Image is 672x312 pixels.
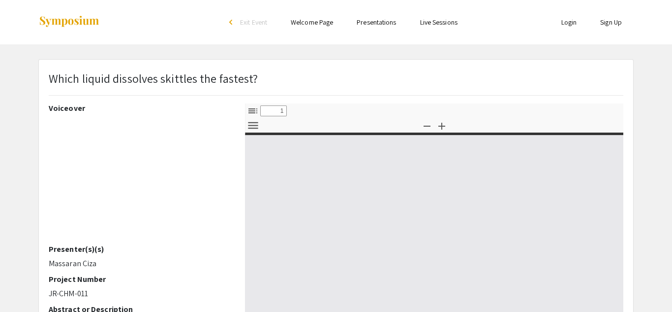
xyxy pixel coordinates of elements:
button: Zoom Out [419,118,435,133]
a: Live Sessions [420,18,458,27]
p: Massaran Ciza [49,258,230,270]
p: JR-CHM-011 [49,288,230,300]
img: Symposium by ForagerOne [38,15,100,29]
a: Presentations [357,18,396,27]
a: Welcome Page [291,18,333,27]
p: Which liquid dissolves skittles the fastest? [49,69,258,87]
button: Zoom In [433,118,450,133]
h2: Project Number [49,275,230,284]
div: arrow_back_ios [229,19,235,25]
button: Tools [244,118,261,133]
span: Exit Event [240,18,267,27]
h2: Voiceover [49,104,230,113]
a: Login [561,18,577,27]
button: Toggle Sidebar [244,104,261,118]
h2: Presenter(s)(s) [49,244,230,254]
a: Sign Up [600,18,622,27]
input: Page [260,105,287,116]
